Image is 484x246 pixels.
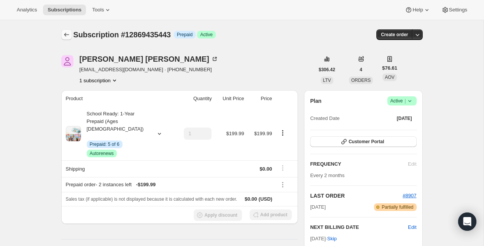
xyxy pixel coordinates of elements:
[323,78,331,83] span: LTV
[355,64,367,75] button: 4
[174,90,214,107] th: Quantity
[381,32,408,38] span: Create order
[458,212,476,231] div: Open Intercom Messenger
[80,55,218,63] div: [PERSON_NAME] [PERSON_NAME]
[90,150,114,157] span: Autorenews
[310,97,322,105] h2: Plan
[403,192,416,200] button: #8907
[327,235,337,243] span: Skip
[310,236,337,241] span: [DATE] ·
[349,139,384,145] span: Customer Portal
[277,164,289,172] button: Shipping actions
[260,166,272,172] span: $0.00
[66,196,237,202] span: Sales tax (if applicable) is not displayed because it is calculated with each new order.
[310,173,344,178] span: Every 2 months
[214,90,246,107] th: Unit Price
[390,97,414,105] span: Active
[400,5,435,15] button: Help
[385,75,394,80] span: AOV
[12,5,41,15] button: Analytics
[376,29,412,40] button: Create order
[397,115,412,121] span: [DATE]
[449,7,467,13] span: Settings
[392,113,417,124] button: [DATE]
[382,64,397,72] span: $76.61
[382,204,413,210] span: Partially fulfilled
[177,32,193,38] span: Prepaid
[61,29,72,40] button: Subscriptions
[43,5,86,15] button: Subscriptions
[245,196,257,202] span: $0.00
[314,64,340,75] button: $306.42
[90,141,119,147] span: Prepaid: 5 of 6
[92,7,104,13] span: Tools
[310,192,403,200] h2: LAST ORDER
[257,195,272,203] span: (USD)
[81,110,150,157] div: School Ready: 1-Year Prepaid (Ages [DEMOGRAPHIC_DATA])
[437,5,472,15] button: Settings
[408,224,416,231] button: Edit
[310,160,408,168] h2: FREQUENCY
[226,131,244,136] span: $199.99
[246,90,274,107] th: Price
[412,7,423,13] span: Help
[88,5,116,15] button: Tools
[360,67,362,73] span: 4
[66,181,272,188] div: Prepaid order - 2 instances left
[80,77,118,84] button: Product actions
[310,136,416,147] button: Customer Portal
[310,224,408,231] h2: NEXT BILLING DATE
[403,193,416,198] a: #8907
[319,67,335,73] span: $306.42
[200,32,213,38] span: Active
[80,66,218,73] span: [EMAIL_ADDRESS][DOMAIN_NAME] · [PHONE_NUMBER]
[17,7,37,13] span: Analytics
[277,129,289,137] button: Product actions
[310,203,326,211] span: [DATE]
[61,90,174,107] th: Product
[136,181,156,188] span: - $199.99
[61,160,174,177] th: Shipping
[66,126,81,141] img: product img
[323,233,341,245] button: Skip
[404,98,406,104] span: |
[73,30,171,39] span: Subscription #12869435443
[310,115,339,122] span: Created Date
[48,7,81,13] span: Subscriptions
[61,55,73,67] span: Alison Purk
[254,131,272,136] span: $199.99
[351,78,371,83] span: ORDERS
